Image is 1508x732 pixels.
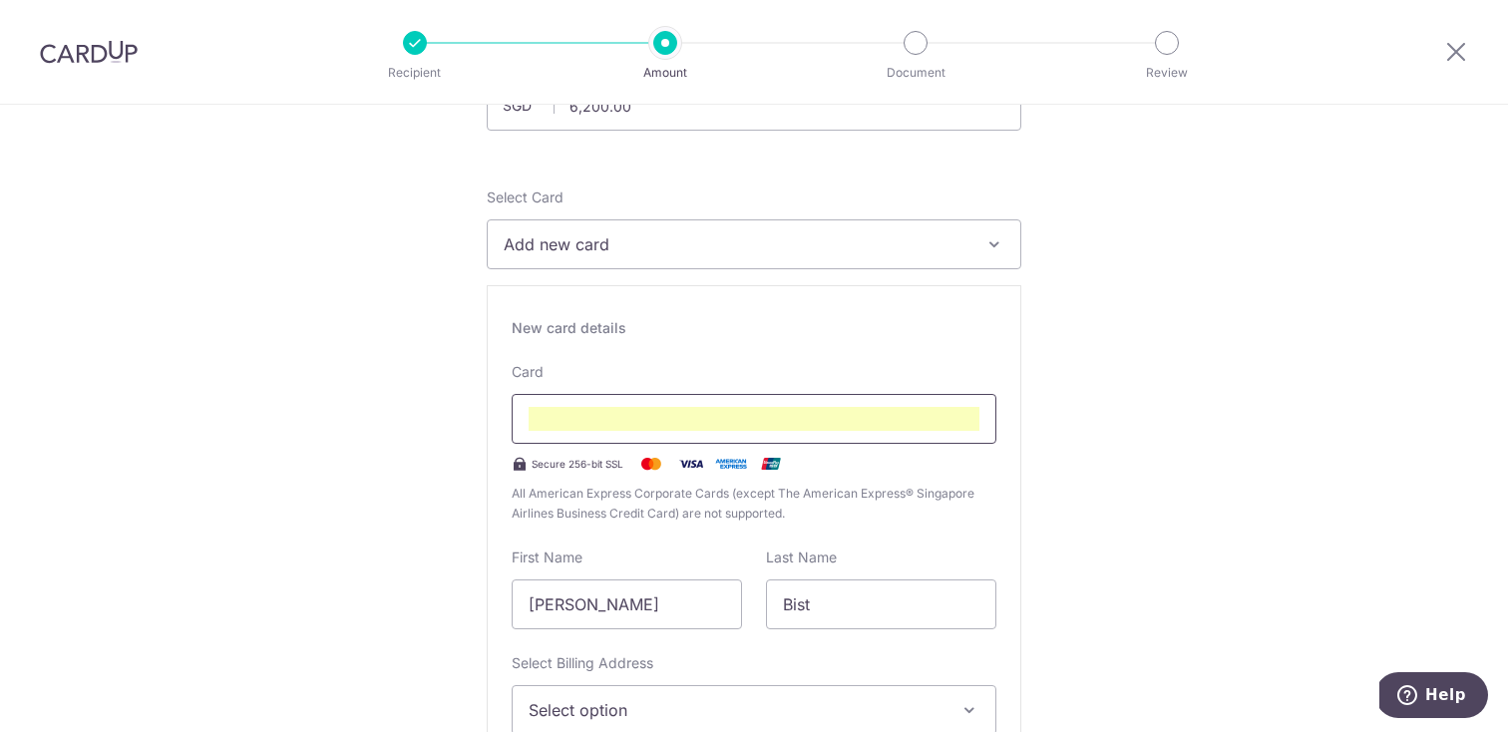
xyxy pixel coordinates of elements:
[487,81,1021,131] input: 0.00
[631,452,671,476] img: Mastercard
[1379,672,1488,722] iframe: Opens a widget where you can find more information
[512,653,653,673] label: Select Billing Address
[671,452,711,476] img: Visa
[512,579,742,629] input: Cardholder First Name
[341,63,489,83] p: Recipient
[40,40,138,64] img: CardUp
[504,232,968,256] span: Add new card
[512,318,996,338] div: New card details
[512,548,582,567] label: First Name
[487,188,564,205] span: translation missing: en.payables.payment_networks.credit_card.summary.labels.select_card
[532,456,623,472] span: Secure 256-bit SSL
[711,452,751,476] img: .alt.amex
[529,407,979,431] iframe: Secure card payment input frame
[512,362,544,382] label: Card
[766,548,837,567] label: Last Name
[529,698,943,722] span: Select option
[842,63,989,83] p: Document
[751,452,791,476] img: .alt.unionpay
[487,219,1021,269] button: Add new card
[591,63,739,83] p: Amount
[1093,63,1241,83] p: Review
[512,484,996,524] span: All American Express Corporate Cards (except The American Express® Singapore Airlines Business Cr...
[766,579,996,629] input: Cardholder Last Name
[503,96,555,116] span: SGD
